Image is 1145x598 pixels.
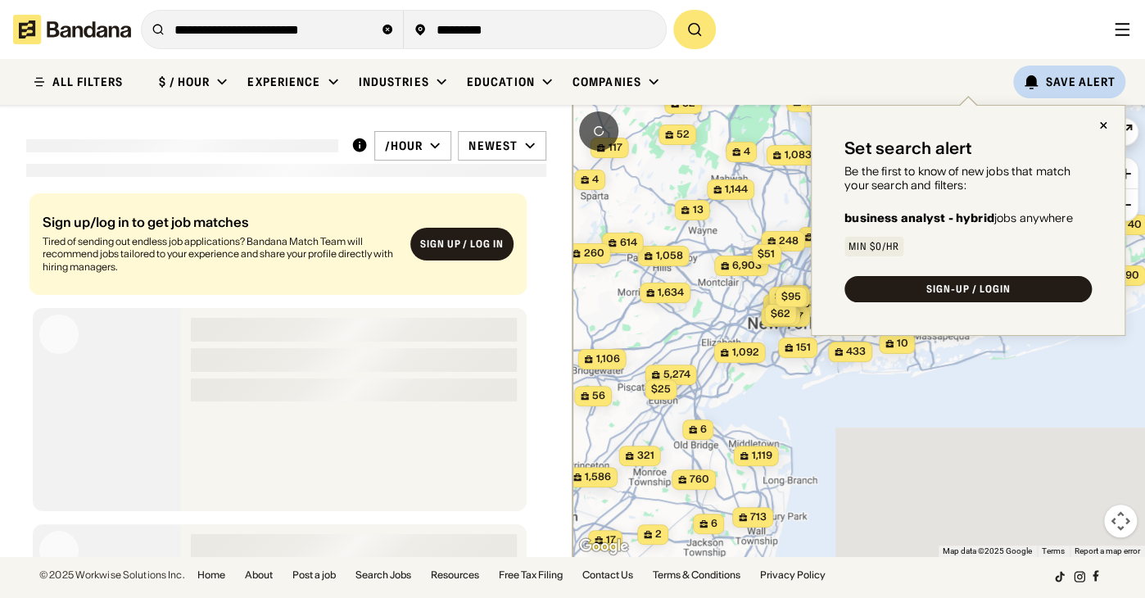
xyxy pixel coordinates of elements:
[943,546,1032,555] span: Map data ©2025 Google
[467,75,535,89] div: Education
[700,423,707,437] span: 6
[781,290,800,302] span: $95
[926,284,1010,294] div: SIGN-UP / LOGIN
[663,368,690,382] span: 5,274
[731,346,758,360] span: 1,092
[385,138,423,153] div: /hour
[13,15,131,44] img: Bandana logotype
[43,235,397,274] div: Tired of sending out endless job applications? Bandana Match Team will recommend jobs tailored to...
[725,183,748,197] span: 1,144
[1042,546,1065,555] a: Terms (opens in new tab)
[692,203,703,217] span: 13
[1127,218,1141,232] span: 40
[844,211,994,225] b: business analyst - hybrid
[619,236,636,250] span: 614
[1125,269,1138,283] span: 90
[844,165,1092,193] div: Be the first to know of new jobs that match your search and filters:
[750,510,767,524] span: 713
[43,215,397,229] div: Sign up/log in to get job matches
[779,234,799,248] span: 248
[582,570,633,580] a: Contact Us
[677,128,690,142] span: 52
[846,345,866,359] span: 433
[608,141,622,155] span: 117
[468,138,518,153] div: Newest
[770,307,790,319] span: $62
[26,187,546,558] div: grid
[849,242,899,251] div: Min $0/hr
[159,75,210,89] div: $ / hour
[636,449,654,463] span: 321
[39,570,184,580] div: © 2025 Workwise Solutions Inc.
[52,76,123,88] div: ALL FILTERS
[711,517,717,531] span: 6
[897,337,908,351] span: 10
[585,470,611,484] span: 1,586
[760,570,826,580] a: Privacy Policy
[653,570,740,580] a: Terms & Conditions
[245,570,273,580] a: About
[420,238,504,251] div: Sign up / Log in
[592,173,599,187] span: 4
[1104,505,1137,537] button: Map camera controls
[606,533,616,547] span: 17
[247,75,320,89] div: Experience
[784,148,811,162] span: 1,083
[197,570,225,580] a: Home
[292,570,336,580] a: Post a job
[658,286,684,300] span: 1,634
[577,536,631,557] a: Open this area in Google Maps (opens a new window)
[595,352,619,366] span: 1,106
[844,212,1072,224] div: jobs anywhere
[796,341,811,355] span: 151
[690,473,709,487] span: 760
[1046,75,1116,89] div: Save Alert
[779,310,803,324] span: 2,167
[577,536,631,557] img: Google
[499,570,563,580] a: Free Tax Filing
[1075,546,1140,555] a: Report a map error
[744,145,750,159] span: 4
[355,570,411,580] a: Search Jobs
[592,389,605,403] span: 56
[655,249,682,263] span: 1,058
[751,449,772,463] span: 1,119
[583,247,604,260] span: 260
[359,75,429,89] div: Industries
[572,75,641,89] div: Companies
[774,290,794,302] span: $66
[655,528,662,541] span: 2
[431,570,479,580] a: Resources
[758,247,775,260] span: $51
[732,259,762,273] span: 6,903
[844,138,972,158] div: Set search alert
[650,383,670,395] span: $25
